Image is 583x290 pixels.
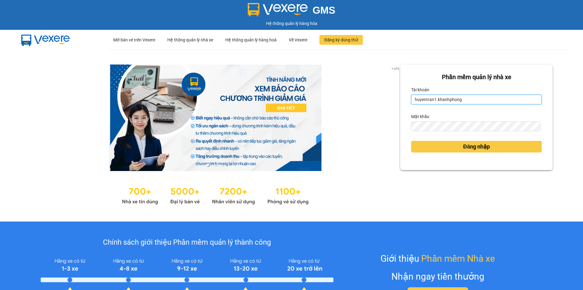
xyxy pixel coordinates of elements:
button: Đăng nhập [411,141,542,152]
button: Đăng ký dùng thử [319,35,363,45]
li: slide item 1 [207,164,209,166]
button: next slide / item [392,65,400,171]
span: Đăng nhập [463,142,490,151]
span: GMS [312,5,335,16]
a: GMS [248,9,336,14]
li: slide item 2 [214,164,216,166]
span: Phần mềm Nhà xe [421,251,495,266]
button: previous slide / item [30,65,39,171]
label: Tài khoản [411,85,429,95]
div: Chính sách giới thiệu Phần mềm quản lý thành công [41,237,333,248]
input: Mật khẩu [411,121,540,131]
span: Đăng ký dùng thử [324,37,358,43]
p: 1 of 3 [390,65,400,72]
div: Về Vexere [289,30,307,50]
label: Mật khẩu [411,112,429,121]
input: Tài khoản [411,95,542,104]
div: Hệ thống quản lý nhà xe [167,30,213,50]
div: Giới thiệu [380,251,495,266]
div: Phần mềm quản lý nhà xe [411,72,542,82]
div: Mở bán vé trên Vexere [113,30,155,50]
img: mbUUG5Q.png [15,30,76,50]
img: Statistics.png [122,183,309,206]
img: logo 2 [248,3,308,16]
div: Hệ thống quản lý hàng hoá [225,30,277,50]
li: slide item 3 [221,164,224,166]
div: Nhận ngay tiền thưởng [391,269,484,284]
div: Hệ thống quản lý hàng hóa [2,20,581,27]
